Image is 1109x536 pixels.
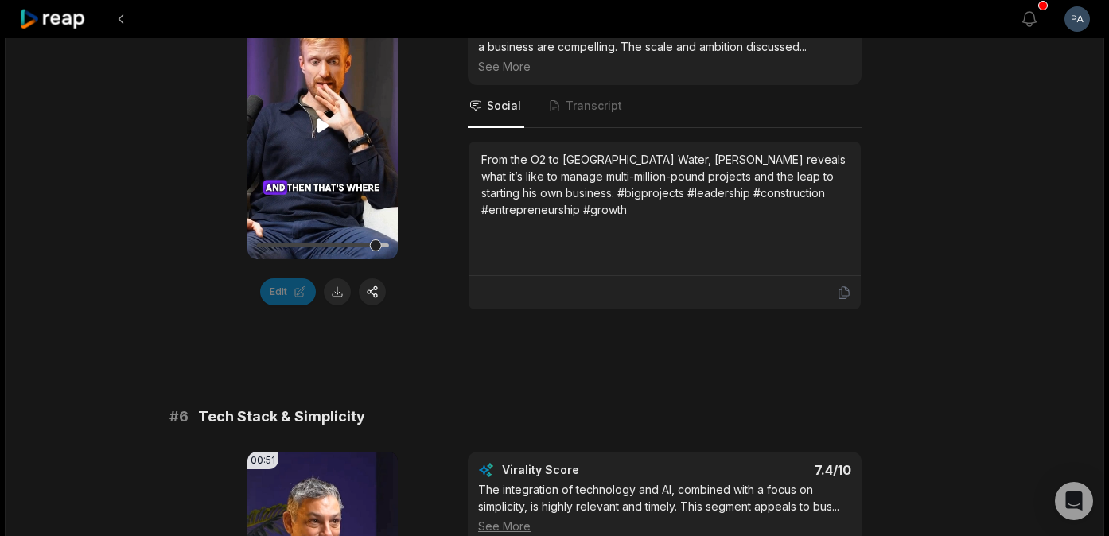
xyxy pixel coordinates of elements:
[478,518,851,534] div: See More
[1055,482,1093,520] div: Open Intercom Messenger
[478,481,851,534] div: The integration of technology and AI, combined with a focus on simplicity, is highly relevant and...
[478,21,851,75] div: Behind-the-scenes insights into major projects and the decision to start a business are compellin...
[468,85,862,128] nav: Tabs
[502,462,673,478] div: Virality Score
[487,98,521,114] span: Social
[481,151,848,218] div: From the O2 to [GEOGRAPHIC_DATA] Water, [PERSON_NAME] reveals what it’s like to manage multi-mill...
[260,278,316,305] button: Edit
[566,98,622,114] span: Transcript
[169,406,189,428] span: # 6
[478,58,851,75] div: See More
[681,462,852,478] div: 7.4 /10
[198,406,365,428] span: Tech Stack & Simplicity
